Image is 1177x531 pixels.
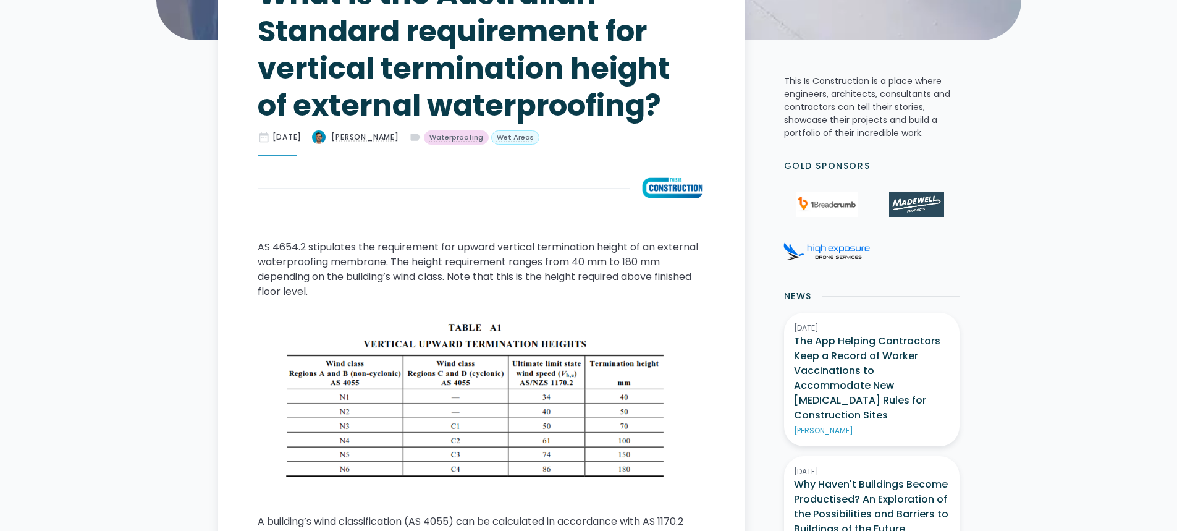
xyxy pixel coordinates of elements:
[784,159,871,172] h2: Gold Sponsors
[429,132,483,143] div: Waterproofing
[409,131,421,143] div: label
[491,130,539,145] a: Wet Areas
[258,131,270,143] div: date_range
[794,334,950,423] h3: The App Helping Contractors Keep a Record of Worker Vaccinations to Accommodate New [MEDICAL_DATA...
[640,176,705,200] img: What is the Australian Standard requirement for vertical termination height of external waterproo...
[311,130,399,145] a: [PERSON_NAME]
[796,192,858,217] img: 1Breadcrumb
[272,132,302,143] div: [DATE]
[889,192,943,217] img: Madewell Products
[794,466,950,477] div: [DATE]
[331,132,399,143] div: [PERSON_NAME]
[784,290,812,303] h2: News
[784,313,960,446] a: [DATE]The App Helping Contractors Keep a Record of Worker Vaccinations to Accommodate New [MEDICA...
[783,242,870,260] img: High Exposure
[311,130,326,145] img: What is the Australian Standard requirement for vertical termination height of external waterproo...
[497,132,534,143] div: Wet Areas
[794,425,853,436] div: [PERSON_NAME]
[424,130,489,145] a: Waterproofing
[784,75,960,140] p: This Is Construction is a place where engineers, architects, consultants and contractors can tell...
[794,323,950,334] div: [DATE]
[258,240,705,299] p: AS 4654.2 stipulates the requirement for upward vertical termination height of an external waterp...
